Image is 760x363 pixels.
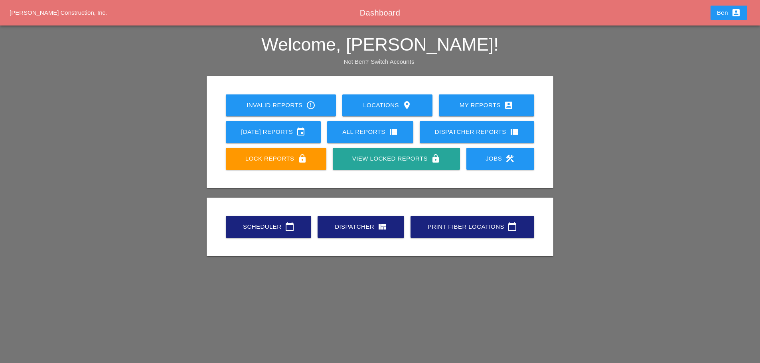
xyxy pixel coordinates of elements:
[423,222,521,232] div: Print Fiber Locations
[318,216,404,238] a: Dispatcher
[420,121,534,143] a: Dispatcher Reports
[226,121,321,143] a: [DATE] Reports
[439,94,534,116] a: My Reports
[285,222,294,232] i: calendar_today
[330,222,391,232] div: Dispatcher
[452,100,521,110] div: My Reports
[711,6,747,20] button: Ben
[306,100,316,110] i: error_outline
[239,222,298,232] div: Scheduler
[340,127,401,137] div: All Reports
[377,222,387,232] i: view_quilt
[360,8,400,17] span: Dashboard
[296,127,306,137] i: event
[731,8,741,18] i: account_box
[371,58,414,65] a: Switch Accounts
[239,100,323,110] div: Invalid Reports
[505,154,515,163] i: construction
[402,100,412,110] i: location_on
[342,94,432,116] a: Locations
[479,154,521,163] div: Jobs
[226,94,336,116] a: Invalid Reports
[432,127,521,137] div: Dispatcher Reports
[226,148,326,170] a: Lock Reports
[717,8,741,18] div: Ben
[345,154,447,163] div: View Locked Reports
[389,127,398,137] i: view_list
[239,127,308,137] div: [DATE] Reports
[355,100,419,110] div: Locations
[333,148,460,170] a: View Locked Reports
[226,216,311,238] a: Scheduler
[466,148,534,170] a: Jobs
[431,154,440,163] i: lock
[327,121,413,143] a: All Reports
[344,58,369,65] span: Not Ben?
[298,154,307,163] i: lock
[507,222,517,232] i: calendar_today
[411,216,534,238] a: Print Fiber Locations
[10,9,107,16] a: [PERSON_NAME] Construction, Inc.
[239,154,314,163] div: Lock Reports
[509,127,519,137] i: view_list
[504,100,513,110] i: account_box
